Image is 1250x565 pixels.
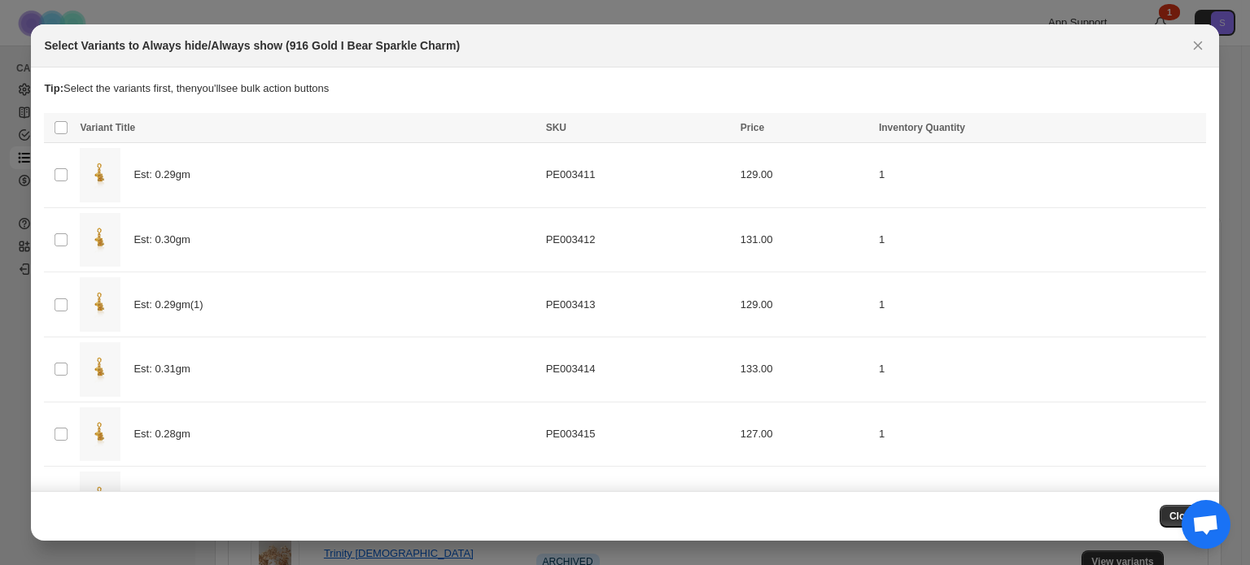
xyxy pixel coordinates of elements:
[541,272,736,337] td: PE003413
[44,37,460,54] h2: Select Variants to Always hide/Always show (916 Gold I Bear Sparkle Charm)
[741,122,764,133] span: Price
[80,472,120,526] img: IBearSparkleCharmThumbnail_ce9fc0a0-4091-4f76-9aad-eacca1d9bd61.jpg
[133,426,199,442] span: Est: 0.28gm
[44,82,63,94] strong: Tip:
[80,148,120,202] img: IBearSparkleCharmThumbnail_ce9fc0a0-4091-4f76-9aad-eacca1d9bd61.jpg
[133,167,199,183] span: Est: 0.29gm
[874,272,1206,337] td: 1
[80,122,135,133] span: Variant Title
[1169,510,1196,523] span: Close
[874,467,1206,532] td: 1
[80,342,120,397] img: IBearSparkleCharmThumbnail_ce9fc0a0-4091-4f76-9aad-eacca1d9bd61.jpg
[541,337,736,402] td: PE003414
[736,207,874,272] td: 131.00
[1160,505,1206,528] button: Close
[874,402,1206,467] td: 1
[736,337,874,402] td: 133.00
[133,232,199,248] span: Est: 0.30gm
[879,122,965,133] span: Inventory Quantity
[44,80,1205,97] p: Select the variants first, then you'll see bulk action buttons
[736,143,874,208] td: 129.00
[80,277,120,332] img: IBearSparkleCharmThumbnail_ce9fc0a0-4091-4f76-9aad-eacca1d9bd61.jpg
[1182,500,1230,549] a: Open chat
[541,207,736,272] td: PE003412
[541,143,736,208] td: PE003411
[874,143,1206,208] td: 1
[736,402,874,467] td: 127.00
[736,272,874,337] td: 129.00
[80,407,120,462] img: IBearSparkleCharmThumbnail_ce9fc0a0-4091-4f76-9aad-eacca1d9bd61.jpg
[1187,34,1209,57] button: Close
[133,297,212,313] span: Est: 0.29gm(1)
[541,402,736,467] td: PE003415
[874,207,1206,272] td: 1
[541,467,736,532] td: PE003416
[546,122,566,133] span: SKU
[133,361,199,377] span: Est: 0.31gm
[80,213,120,267] img: IBearSparkleCharmThumbnail_ce9fc0a0-4091-4f76-9aad-eacca1d9bd61.jpg
[874,337,1206,402] td: 1
[736,467,874,532] td: 127.00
